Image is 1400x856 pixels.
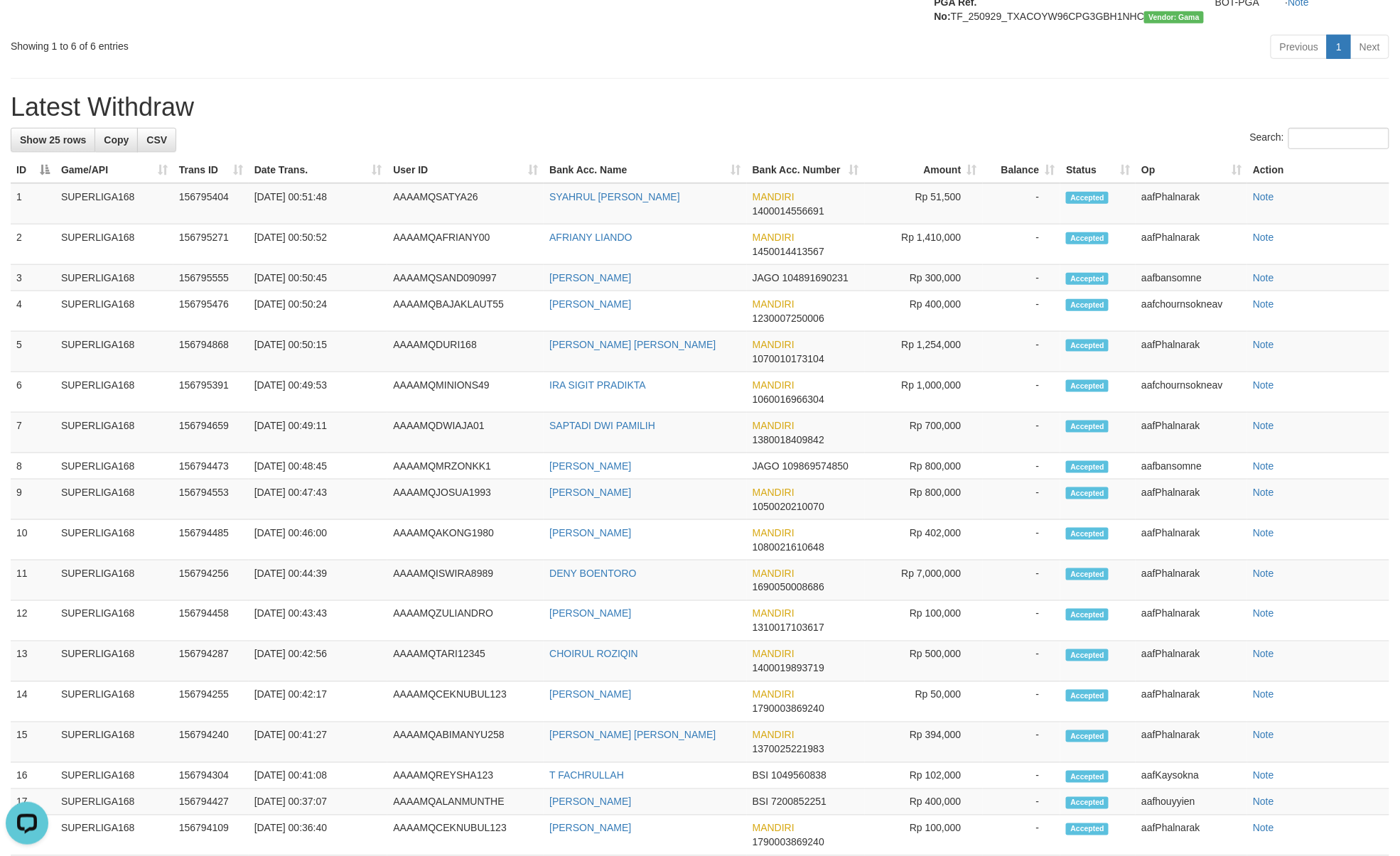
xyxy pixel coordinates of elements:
a: [PERSON_NAME] [549,689,631,700]
th: Action [1247,157,1389,183]
td: aafPhalnarak [1136,332,1247,372]
a: Note [1253,339,1274,350]
td: - [983,372,1061,413]
a: [PERSON_NAME] [549,272,631,283]
td: AAAAMQSATYA26 [387,183,544,224]
td: aafPhalnarak [1136,413,1247,453]
span: BSI [753,796,769,808]
td: AAAAMQJOSUA1993 [387,480,544,520]
td: SUPERLIGA168 [55,224,173,265]
td: Rp 51,500 [865,183,983,224]
a: [PERSON_NAME] [549,823,631,834]
a: Note [1253,460,1274,472]
span: Accepted [1066,380,1109,392]
td: Rp 800,000 [865,453,983,480]
span: MANDIRI [753,608,795,619]
td: SUPERLIGA168 [55,480,173,520]
span: Copy 1400014556691 to clipboard [753,205,824,217]
a: Note [1253,272,1274,283]
td: 10 [11,520,55,560]
td: - [983,641,1061,682]
span: Accepted [1066,192,1109,204]
td: Rp 102,000 [865,763,983,789]
th: Balance: activate to sort column ascending [983,157,1061,183]
span: Accepted [1066,299,1109,311]
td: SUPERLIGA168 [55,183,173,224]
a: Note [1253,420,1274,431]
td: - [983,520,1061,560]
span: Accepted [1066,528,1109,540]
span: Accepted [1066,649,1109,661]
td: SUPERLIGA168 [55,722,173,763]
a: Note [1253,689,1274,700]
td: 15 [11,722,55,763]
span: MANDIRI [753,191,795,202]
td: [DATE] 00:41:08 [249,763,388,789]
a: 1 [1327,35,1351,59]
span: Accepted [1066,568,1109,580]
span: Copy 1310017103617 to clipboard [753,622,824,634]
td: - [983,560,1061,601]
span: Accepted [1066,690,1109,702]
td: SUPERLIGA168 [55,816,173,856]
span: MANDIRI [753,420,795,431]
td: 4 [11,291,55,332]
span: JAGO [753,460,780,472]
button: Open LiveChat chat widget [6,6,48,48]
a: [PERSON_NAME] [PERSON_NAME] [549,339,716,350]
td: SUPERLIGA168 [55,789,173,816]
a: Note [1253,232,1274,243]
td: Rp 500,000 [865,641,983,682]
td: 156794473 [173,453,249,480]
td: 156794287 [173,641,249,682]
div: Showing 1 to 6 of 6 entries [11,33,573,53]
td: SUPERLIGA168 [55,372,173,413]
td: aafPhalnarak [1136,560,1247,601]
td: aafKaysokna [1136,763,1247,789]
span: Copy 1380018409842 to clipboard [753,434,824,445]
td: 3 [11,265,55,291]
td: 6 [11,372,55,413]
td: 12 [11,601,55,641]
td: 9 [11,480,55,520]
td: AAAAMQCEKNUBUL123 [387,816,544,856]
td: [DATE] 00:51:48 [249,183,388,224]
span: BSI [753,770,769,781]
a: Note [1253,649,1274,660]
span: Accepted [1066,609,1109,621]
td: 8 [11,453,55,480]
span: MANDIRI [753,568,795,579]
span: Copy 1790003869240 to clipboard [753,837,824,848]
td: 156794256 [173,560,249,601]
td: [DATE] 00:48:45 [249,453,388,480]
td: 13 [11,641,55,682]
td: AAAAMQZULIANDRO [387,601,544,641]
a: SAPTADI DWI PAMILIH [549,420,655,431]
a: Note [1253,298,1274,310]
a: [PERSON_NAME] [549,796,631,808]
td: [DATE] 00:50:52 [249,224,388,265]
td: aafPhalnarak [1136,224,1247,265]
td: AAAAMQABIMANYU258 [387,722,544,763]
td: aafhouyyien [1136,789,1247,816]
a: CHOIRUL ROZIQIN [549,649,638,660]
td: - [983,480,1061,520]
th: Op: activate to sort column ascending [1136,157,1247,183]
td: SUPERLIGA168 [55,413,173,453]
td: AAAAMQDURI168 [387,332,544,372]
a: Note [1253,770,1274,781]
span: Copy 109869574850 to clipboard [782,460,849,472]
span: Accepted [1066,461,1109,473]
span: Accepted [1066,421,1109,433]
td: 156794553 [173,480,249,520]
th: ID: activate to sort column descending [11,157,55,183]
span: Copy 1400019893719 to clipboard [753,663,824,674]
th: Status: activate to sort column ascending [1060,157,1136,183]
a: [PERSON_NAME] [549,487,631,498]
span: Copy 1070010173104 to clipboard [753,353,824,364]
a: Note [1253,568,1274,579]
td: [DATE] 00:50:15 [249,332,388,372]
td: [DATE] 00:47:43 [249,480,388,520]
td: 156795271 [173,224,249,265]
td: Rp 400,000 [865,789,983,816]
